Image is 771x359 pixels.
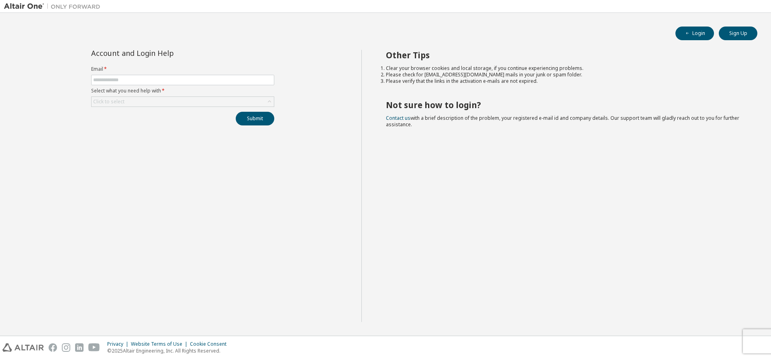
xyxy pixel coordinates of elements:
p: © 2025 Altair Engineering, Inc. All Rights Reserved. [107,347,231,354]
li: Please verify that the links in the activation e-mails are not expired. [386,78,743,84]
button: Submit [236,112,274,125]
img: facebook.svg [49,343,57,352]
span: with a brief description of the problem, your registered e-mail id and company details. Our suppo... [386,115,739,128]
div: Website Terms of Use [131,341,190,347]
li: Clear your browser cookies and local storage, if you continue experiencing problems. [386,65,743,72]
li: Please check for [EMAIL_ADDRESS][DOMAIN_NAME] mails in your junk or spam folder. [386,72,743,78]
img: instagram.svg [62,343,70,352]
h2: Other Tips [386,50,743,60]
button: Sign Up [719,27,757,40]
button: Login [675,27,714,40]
a: Contact us [386,115,410,121]
img: youtube.svg [88,343,100,352]
div: Cookie Consent [190,341,231,347]
div: Click to select [93,98,124,105]
div: Privacy [107,341,131,347]
label: Email [91,66,274,72]
div: Account and Login Help [91,50,238,56]
img: linkedin.svg [75,343,84,352]
label: Select what you need help with [91,88,274,94]
div: Click to select [92,97,274,107]
h2: Not sure how to login? [386,100,743,110]
img: Altair One [4,2,104,10]
img: altair_logo.svg [2,343,44,352]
